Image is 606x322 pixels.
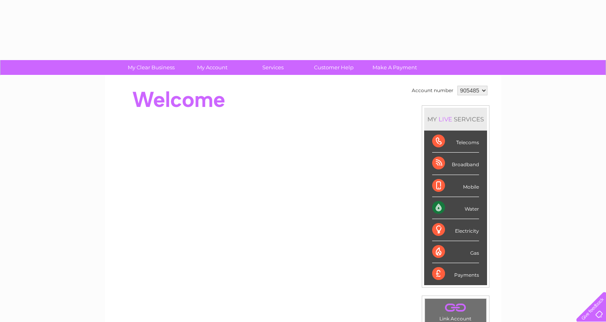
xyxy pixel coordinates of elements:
a: Make A Payment [362,60,428,75]
a: Customer Help [301,60,367,75]
div: MY SERVICES [424,108,487,131]
div: Gas [432,241,479,263]
div: Mobile [432,175,479,197]
td: Account number [410,84,455,97]
div: LIVE [437,115,454,123]
a: My Account [179,60,245,75]
a: Services [240,60,306,75]
div: Electricity [432,219,479,241]
div: Telecoms [432,131,479,153]
a: . [427,301,484,315]
div: Payments [432,263,479,285]
div: Water [432,197,479,219]
a: My Clear Business [118,60,184,75]
div: Broadband [432,153,479,175]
